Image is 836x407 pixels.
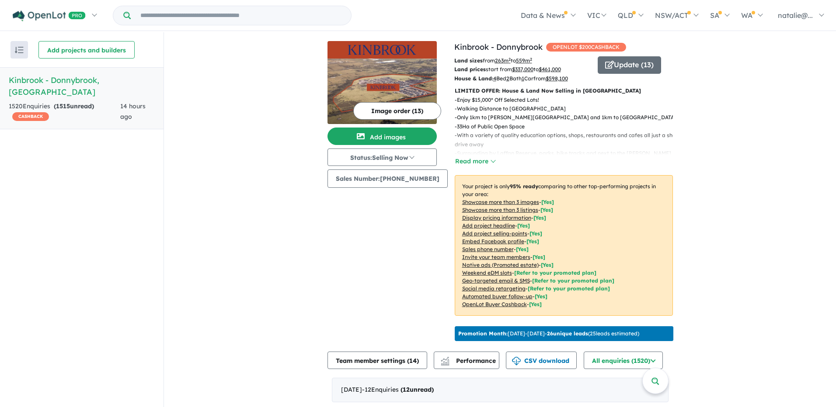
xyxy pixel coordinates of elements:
[546,43,626,52] span: OPENLOT $ 200 CASHBACK
[441,357,449,362] img: line-chart.svg
[530,57,532,62] sup: 2
[409,357,417,365] span: 14
[403,386,410,393] span: 12
[458,330,508,337] b: Promotion Month:
[529,301,542,307] span: [Yes]
[327,352,427,369] button: Team member settings (14)
[462,207,538,213] u: Showcase more than 3 listings
[529,230,542,237] span: [ Yes ]
[541,262,554,268] span: [Yes]
[454,74,591,83] p: Bed Bath Car from
[455,122,680,131] p: - 33Ha of Public Open Space
[535,293,547,300] span: [Yes]
[533,214,546,221] span: [ Yes ]
[442,357,496,365] span: Performance
[541,199,554,205] span: [ Yes ]
[547,330,588,337] b: 26 unique leads
[533,66,561,72] span: to
[462,262,539,268] u: Native ads (Promoted estate)
[455,86,673,95] p: LIMITED OFFER: House & Land Now Selling in [GEOGRAPHIC_DATA]
[540,207,553,213] span: [ Yes ]
[455,104,680,113] p: - Walking Distance to [GEOGRAPHIC_DATA]
[509,57,511,62] sup: 2
[331,45,433,55] img: Kinbrook - Donnybrook Logo
[462,254,530,260] u: Invite your team members
[512,357,521,366] img: download icon
[454,56,591,65] p: from
[546,75,568,82] u: $ 598,100
[539,66,561,72] u: $ 461,000
[441,359,449,365] img: bar-chart.svg
[38,41,135,59] button: Add projects and builders
[327,59,437,124] img: Kinbrook - Donnybrook
[327,148,437,166] button: Status:Selling Now
[516,57,532,64] u: 559 m
[532,277,614,284] span: [Refer to your promoted plan]
[455,149,680,167] p: - Surrounding by Laffan Reserve, parks, bike tracks and next to the [PERSON_NAME][GEOGRAPHIC_DATA]
[454,57,483,64] b: Land sizes
[598,56,661,74] button: Update (13)
[120,102,146,121] span: 14 hours ago
[455,96,680,104] p: - Enjoy $15,000* Off Selected Lots!
[454,42,543,52] a: Kinbrook - Donnybrook
[462,285,526,292] u: Social media retargeting
[12,112,49,121] span: CASHBACK
[462,277,530,284] u: Geo-targeted email & SMS
[458,330,639,338] p: [DATE] - [DATE] - ( 25 leads estimated)
[533,254,545,260] span: [ Yes ]
[462,199,539,205] u: Showcase more than 3 images
[522,75,524,82] u: 1
[455,175,673,316] p: Your project is only comparing to other top-performing projects in your area: - - - - - - - - - -...
[401,386,434,393] strong: ( unread)
[462,214,531,221] u: Display pricing information
[353,102,441,120] button: Image order (13)
[462,269,512,276] u: Weekend eDM slots
[778,11,813,20] span: natalie@...
[462,246,514,252] u: Sales phone number
[506,352,577,369] button: CSV download
[511,57,532,64] span: to
[495,57,511,64] u: 263 m
[584,352,663,369] button: All enquiries (1520)
[462,301,527,307] u: OpenLot Buyer Cashback
[462,238,524,245] u: Embed Facebook profile
[13,10,86,21] img: Openlot PRO Logo White
[493,75,496,82] u: 4
[516,246,529,252] span: [ Yes ]
[528,285,610,292] span: [Refer to your promoted plan]
[15,47,24,53] img: sort.svg
[462,222,515,229] u: Add project headline
[517,222,530,229] span: [ Yes ]
[56,102,70,110] span: 1515
[462,230,527,237] u: Add project selling-points
[132,6,349,25] input: Try estate name, suburb, builder or developer
[454,65,591,74] p: start from
[327,41,437,124] a: Kinbrook - Donnybrook LogoKinbrook - Donnybrook
[434,352,499,369] button: Performance
[512,66,533,72] u: $ 337,000
[455,131,680,149] p: - With a variety of quality education options, shops, restaurants and cafes all just a short driv...
[54,102,94,110] strong: ( unread)
[455,113,680,122] p: - Only 1km to [PERSON_NAME][GEOGRAPHIC_DATA] and 1km to [GEOGRAPHIC_DATA]
[332,378,669,402] div: [DATE]
[510,183,538,190] b: 95 % ready
[362,386,434,393] span: - 12 Enquir ies
[9,74,155,98] h5: Kinbrook - Donnybrook , [GEOGRAPHIC_DATA]
[454,66,486,72] b: Land prices
[454,75,493,82] b: House & Land:
[514,269,596,276] span: [Refer to your promoted plan]
[462,293,533,300] u: Automated buyer follow-up
[506,75,509,82] u: 2
[327,169,448,188] button: Sales Number:[PHONE_NUMBER]
[9,101,120,122] div: 1520 Enquir ies
[327,128,437,145] button: Add images
[455,156,496,166] button: Read more
[526,238,539,245] span: [ Yes ]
